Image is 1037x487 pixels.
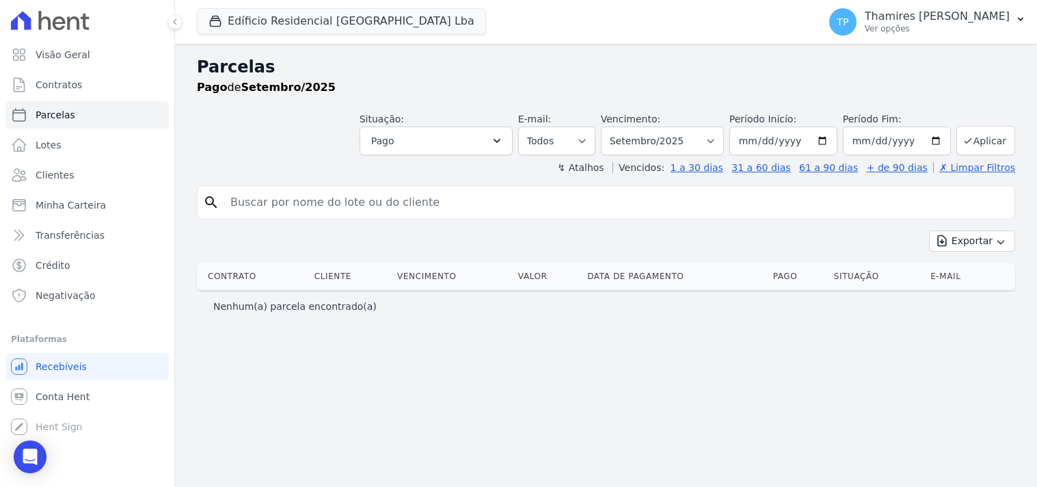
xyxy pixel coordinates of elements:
[36,360,87,373] span: Recebíveis
[371,133,394,149] span: Pago
[36,108,75,122] span: Parcelas
[36,289,96,302] span: Negativação
[865,10,1010,23] p: Thamires [PERSON_NAME]
[513,263,582,290] th: Valor
[222,189,1009,216] input: Buscar por nome do lote ou do cliente
[5,161,169,189] a: Clientes
[612,162,664,173] label: Vencidos:
[36,48,90,62] span: Visão Geral
[843,112,951,127] label: Período Fim:
[392,263,513,290] th: Vencimento
[213,300,377,313] p: Nenhum(a) parcela encontrado(a)
[582,263,767,290] th: Data de Pagamento
[36,228,105,242] span: Transferências
[14,440,46,473] div: Open Intercom Messenger
[731,162,790,173] a: 31 a 60 dias
[360,114,404,124] label: Situação:
[933,162,1015,173] a: ✗ Limpar Filtros
[5,252,169,279] a: Crédito
[11,331,163,347] div: Plataformas
[197,8,486,34] button: Edíficio Residencial [GEOGRAPHIC_DATA] Lba
[5,192,169,219] a: Minha Carteira
[837,17,848,27] span: TP
[197,79,336,96] p: de
[5,41,169,68] a: Visão Geral
[309,263,392,290] th: Cliente
[768,263,829,290] th: Pago
[36,78,82,92] span: Contratos
[671,162,723,173] a: 1 a 30 dias
[818,3,1037,41] button: TP Thamires [PERSON_NAME] Ver opções
[956,126,1015,155] button: Aplicar
[360,127,513,155] button: Pago
[197,263,309,290] th: Contrato
[36,138,62,152] span: Lotes
[241,81,336,94] strong: Setembro/2025
[601,114,660,124] label: Vencimento:
[36,168,74,182] span: Clientes
[36,198,106,212] span: Minha Carteira
[518,114,552,124] label: E-mail:
[5,131,169,159] a: Lotes
[5,383,169,410] a: Conta Hent
[729,114,796,124] label: Período Inicío:
[557,162,604,173] label: ↯ Atalhos
[929,231,1015,252] button: Exportar
[799,162,858,173] a: 61 a 90 dias
[5,101,169,129] a: Parcelas
[203,194,219,211] i: search
[5,71,169,98] a: Contratos
[925,263,996,290] th: E-mail
[197,55,1015,79] h2: Parcelas
[5,222,169,249] a: Transferências
[197,81,228,94] strong: Pago
[865,23,1010,34] p: Ver opções
[829,263,925,290] th: Situação
[36,259,70,272] span: Crédito
[5,353,169,380] a: Recebíveis
[867,162,928,173] a: + de 90 dias
[5,282,169,309] a: Negativação
[36,390,90,404] span: Conta Hent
